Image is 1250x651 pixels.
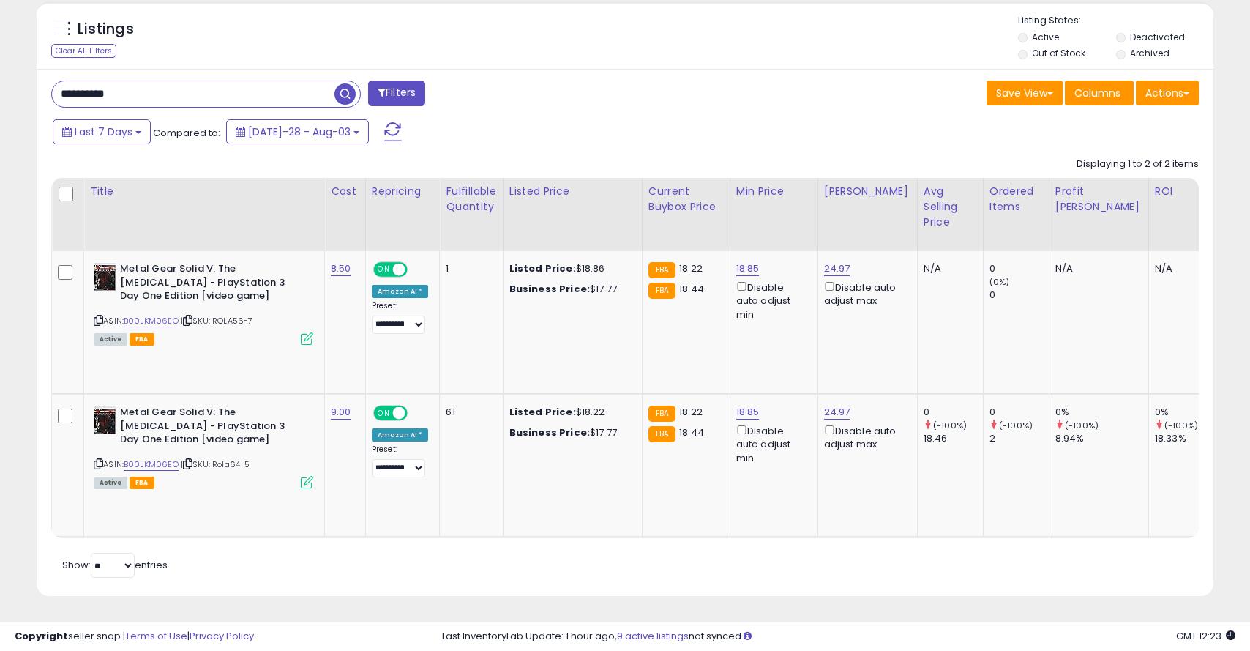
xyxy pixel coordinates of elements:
[679,282,704,296] span: 18.44
[736,423,806,465] div: Disable auto adjust min
[509,282,590,296] b: Business Price:
[368,81,425,106] button: Filters
[679,261,703,275] span: 18.22
[94,406,313,487] div: ASIN:
[248,124,351,139] span: [DATE]-28 - Aug-03
[648,283,675,299] small: FBA
[78,19,134,40] h5: Listings
[15,630,254,644] div: seller snap | |
[1155,184,1208,199] div: ROI
[94,333,127,346] span: All listings currently available for purchase on Amazon
[648,184,724,215] div: Current Buybox Price
[51,44,116,58] div: Clear All Filters
[824,279,906,308] div: Disable auto adjust max
[736,405,760,420] a: 18.85
[94,406,116,435] img: 516n0w6SnGL._SL40_.jpg
[1055,406,1148,419] div: 0%
[1032,31,1059,43] label: Active
[372,184,434,199] div: Repricing
[375,264,393,276] span: ON
[1176,629,1235,643] span: 2025-08-12 12:23 GMT
[130,333,154,346] span: FBA
[736,184,812,199] div: Min Price
[617,629,689,643] a: 9 active listings
[120,406,298,450] b: Metal Gear Solid V: The [MEDICAL_DATA] - PlayStation 3 Day One Edition [video game]
[130,477,154,489] span: FBA
[1055,432,1148,445] div: 8.94%
[648,262,675,278] small: FBA
[1065,81,1134,105] button: Columns
[1155,262,1203,275] div: N/A
[153,126,220,140] span: Compared to:
[509,184,636,199] div: Listed Price
[405,407,429,420] span: OFF
[94,477,127,489] span: All listings currently available for purchase on Amazon
[824,423,906,451] div: Disable auto adjust max
[94,262,116,291] img: 516n0w6SnGL._SL40_.jpg
[372,444,429,477] div: Preset:
[181,458,250,470] span: | SKU: Rola64-5
[679,425,704,439] span: 18.44
[1130,31,1185,43] label: Deactivated
[446,406,491,419] div: 61
[509,426,631,439] div: $17.77
[989,262,1049,275] div: 0
[331,261,351,276] a: 8.50
[375,407,393,420] span: ON
[53,119,151,144] button: Last 7 Days
[75,124,132,139] span: Last 7 Days
[372,285,429,298] div: Amazon AI *
[1136,81,1199,105] button: Actions
[90,184,318,199] div: Title
[1155,432,1214,445] div: 18.33%
[1164,420,1198,431] small: (-100%)
[824,184,911,199] div: [PERSON_NAME]
[924,432,983,445] div: 18.46
[125,629,187,643] a: Terms of Use
[736,261,760,276] a: 18.85
[1074,86,1120,100] span: Columns
[120,262,298,307] b: Metal Gear Solid V: The [MEDICAL_DATA] - PlayStation 3 Day One Edition [video game]
[924,184,977,230] div: Avg Selling Price
[924,262,972,275] div: N/A
[446,184,496,215] div: Fulfillable Quantity
[1077,157,1199,171] div: Displaying 1 to 2 of 2 items
[372,428,429,442] div: Amazon AI *
[824,405,850,420] a: 24.97
[1155,406,1214,419] div: 0%
[446,262,491,275] div: 1
[190,629,254,643] a: Privacy Policy
[648,406,675,422] small: FBA
[442,630,1235,644] div: Last InventoryLab Update: 1 hour ago, not synced.
[736,279,806,321] div: Disable auto adjust min
[509,405,576,419] b: Listed Price:
[509,261,576,275] b: Listed Price:
[372,301,429,334] div: Preset:
[331,405,351,420] a: 9.00
[924,406,983,419] div: 0
[1055,262,1137,275] div: N/A
[94,262,313,343] div: ASIN:
[509,425,590,439] b: Business Price:
[509,283,631,296] div: $17.77
[1018,14,1213,28] p: Listing States:
[989,276,1010,288] small: (0%)
[679,405,703,419] span: 18.22
[1065,420,1099,431] small: (-100%)
[999,420,1033,431] small: (-100%)
[15,629,68,643] strong: Copyright
[509,262,631,275] div: $18.86
[989,432,1049,445] div: 2
[1032,47,1085,59] label: Out of Stock
[124,458,179,471] a: B00JKM06EO
[824,261,850,276] a: 24.97
[933,420,967,431] small: (-100%)
[181,315,253,327] span: | SKU: ROLA56-7
[509,406,631,419] div: $18.22
[989,406,1049,419] div: 0
[124,315,179,327] a: B00JKM06EO
[987,81,1063,105] button: Save View
[226,119,369,144] button: [DATE]-28 - Aug-03
[405,264,429,276] span: OFF
[1055,184,1142,215] div: Profit [PERSON_NAME]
